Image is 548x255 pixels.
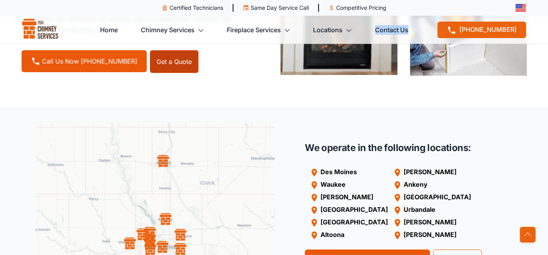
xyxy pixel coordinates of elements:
[100,22,118,38] a: Home
[157,155,169,167] img: Marker
[137,228,148,240] img: Marker
[320,230,388,239] p: Altoona
[320,217,388,227] p: [GEOGRAPHIC_DATA]
[404,192,471,202] p: [GEOGRAPHIC_DATA]
[336,4,386,12] p: Competitive Pricing
[391,204,471,217] a: Urbandale
[150,50,198,73] a: Get a Quote
[22,50,147,72] a: Call Us Now [PHONE_NUMBER]
[157,241,168,253] img: Marker
[410,13,527,76] img: about image
[227,22,290,38] a: Fireplace Services
[144,233,156,245] img: Marker
[320,192,388,202] p: [PERSON_NAME]
[391,217,471,229] a: [PERSON_NAME]
[175,229,186,240] img: Marker
[308,191,388,204] a: [PERSON_NAME]
[144,238,156,250] img: Marker
[144,227,156,239] img: Marker
[404,167,471,177] p: [PERSON_NAME]
[175,243,186,255] img: Marker
[308,166,388,179] a: Des Moines
[141,22,204,38] a: Chimney Services
[308,217,388,229] a: [GEOGRAPHIC_DATA]
[404,230,471,239] p: [PERSON_NAME]
[404,180,471,189] p: Ankeny
[169,4,223,12] p: Certified Technicians
[437,22,526,38] a: [PHONE_NUMBER]
[459,25,517,33] span: [PHONE_NUMBER]
[313,22,352,38] a: Locations
[391,191,471,204] a: [GEOGRAPHIC_DATA]
[251,4,309,12] p: Same Day Service Call
[124,237,136,249] img: Marker
[308,179,388,191] a: Waukee
[320,167,388,177] p: Des Moines
[320,180,388,189] p: Waukee
[391,179,471,191] a: Ankeny
[391,166,471,179] a: [PERSON_NAME]
[404,217,471,227] p: [PERSON_NAME]
[144,243,156,255] img: Marker
[320,205,388,214] p: [GEOGRAPHIC_DATA]
[160,213,171,225] img: Marker
[308,229,388,242] a: Altoona
[22,19,58,41] img: logo
[375,22,408,38] a: Contact Us
[404,205,471,214] p: Urbandale
[305,142,482,154] h4: We operate in the following locations:
[308,204,388,217] a: [GEOGRAPHIC_DATA]
[391,229,471,242] a: [PERSON_NAME]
